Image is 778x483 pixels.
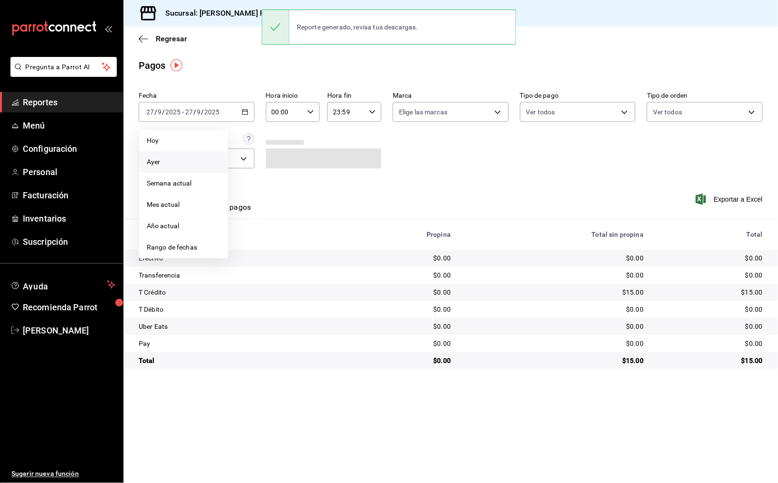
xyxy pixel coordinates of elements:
[10,57,117,77] button: Pregunta a Parrot AI
[139,339,338,348] div: Pay
[526,107,555,117] span: Ver todos
[147,221,220,231] span: Año actual
[146,108,154,116] input: --
[139,58,166,73] div: Pagos
[157,108,162,116] input: --
[659,231,763,238] div: Total
[466,339,644,348] div: $0.00
[23,119,115,132] span: Menú
[353,270,451,280] div: $0.00
[104,25,112,32] button: open_drawer_menu
[466,356,644,365] div: $15.00
[147,178,220,188] span: Semana actual
[393,93,509,99] label: Marca
[26,62,102,72] span: Pregunta a Parrot AI
[139,305,338,314] div: T Débito
[156,34,187,43] span: Regresar
[647,93,763,99] label: Tipo de orden
[23,212,115,225] span: Inventarios
[147,157,220,167] span: Ayer
[7,69,117,79] a: Pregunta a Parrot AI
[139,34,187,43] button: Regresar
[659,322,763,331] div: $0.00
[139,93,255,99] label: Fecha
[139,253,338,263] div: Efectivo
[147,242,220,252] span: Rango de fechas
[659,253,763,263] div: $0.00
[466,253,644,263] div: $0.00
[659,356,763,365] div: $15.00
[147,200,220,210] span: Mes actual
[659,288,763,297] div: $15.00
[23,142,115,155] span: Configuración
[11,469,115,479] span: Sugerir nueva función
[23,189,115,202] span: Facturación
[216,203,251,219] button: Ver pagos
[158,8,326,19] h3: Sucursal: [PERSON_NAME] Pan y Café (CDMX)
[139,231,338,238] div: Tipo de pago
[193,108,196,116] span: /
[327,93,381,99] label: Hora fin
[165,108,181,116] input: ----
[466,231,644,238] div: Total sin propina
[353,356,451,365] div: $0.00
[162,108,165,116] span: /
[399,107,447,117] span: Elige las marcas
[520,93,636,99] label: Tipo de pago
[139,322,338,331] div: Uber Eats
[698,194,763,205] button: Exportar a Excel
[466,288,644,297] div: $15.00
[23,166,115,178] span: Personal
[659,305,763,314] div: $0.00
[147,136,220,146] span: Hoy
[353,253,451,263] div: $0.00
[353,288,451,297] div: $0.00
[466,305,644,314] div: $0.00
[466,270,644,280] div: $0.00
[353,339,451,348] div: $0.00
[139,288,338,297] div: T Crédito
[154,108,157,116] span: /
[659,270,763,280] div: $0.00
[23,235,115,248] span: Suscripción
[353,322,451,331] div: $0.00
[659,339,763,348] div: $0.00
[466,322,644,331] div: $0.00
[197,108,201,116] input: --
[353,305,451,314] div: $0.00
[139,270,338,280] div: Transferencia
[171,59,182,71] img: Tooltip marker
[23,96,115,109] span: Reportes
[182,108,184,116] span: -
[204,108,220,116] input: ----
[139,356,338,365] div: Total
[289,17,426,37] div: Reporte generado, revisa tus descargas.
[201,108,204,116] span: /
[653,107,682,117] span: Ver todos
[23,324,115,337] span: [PERSON_NAME]
[266,93,320,99] label: Hora inicio
[185,108,193,116] input: --
[353,231,451,238] div: Propina
[23,301,115,314] span: Recomienda Parrot
[23,279,103,290] span: Ayuda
